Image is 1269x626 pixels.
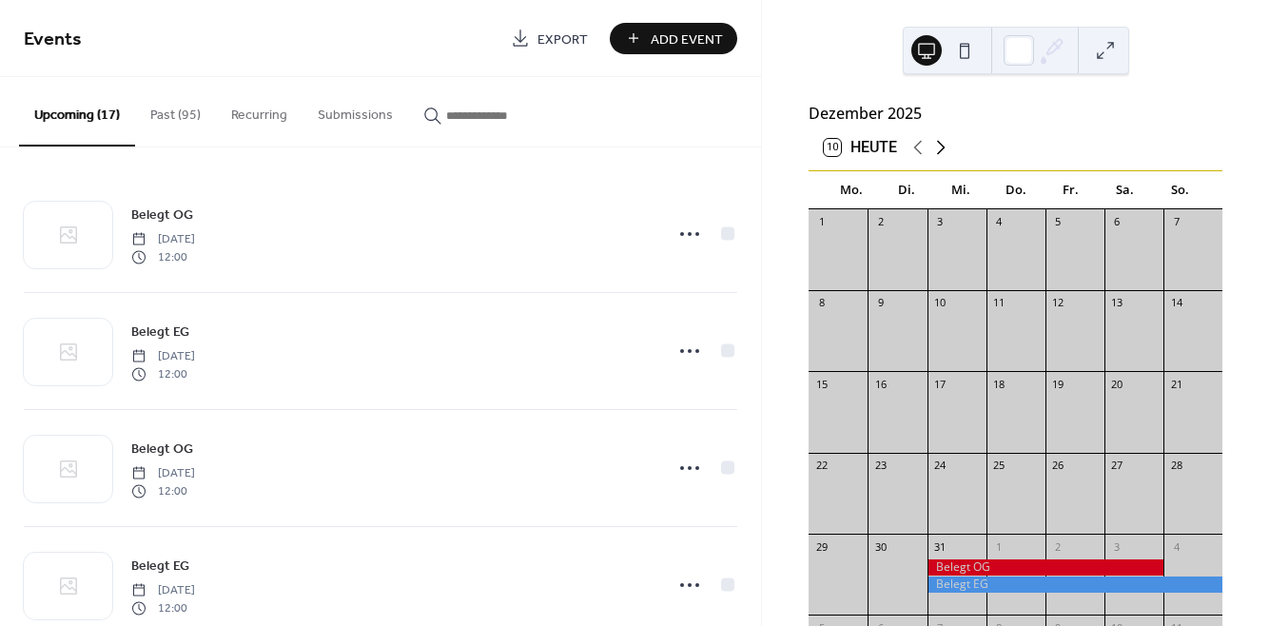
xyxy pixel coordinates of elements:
[879,171,934,209] div: Di.
[135,77,216,145] button: Past (95)
[131,465,195,482] span: [DATE]
[131,582,195,599] span: [DATE]
[873,459,888,473] div: 23
[992,459,1006,473] div: 25
[1169,215,1183,229] div: 7
[1110,296,1124,310] div: 13
[1110,215,1124,229] div: 6
[131,557,189,577] span: Belegt EG
[131,231,195,248] span: [DATE]
[1043,171,1098,209] div: Fr.
[933,171,988,209] div: Mi.
[927,577,1222,593] div: Belegt EG
[814,459,829,473] div: 22
[1098,171,1153,209] div: Sa.
[610,23,737,54] button: Add Event
[933,215,947,229] div: 3
[1051,296,1065,310] div: 12
[1169,296,1183,310] div: 14
[933,459,947,473] div: 24
[992,296,1006,310] div: 11
[933,377,947,391] div: 17
[809,102,1222,125] div: Dezember 2025
[131,440,193,460] span: Belegt OG
[131,599,195,616] span: 12:00
[814,296,829,310] div: 8
[131,555,189,577] a: Belegt EG
[131,204,193,225] a: Belegt OG
[131,321,189,342] a: Belegt EG
[131,348,195,365] span: [DATE]
[1051,539,1065,554] div: 2
[1051,377,1065,391] div: 19
[216,77,303,145] button: Recurring
[873,296,888,310] div: 9
[817,134,904,161] button: 10Heute
[933,296,947,310] div: 10
[1169,377,1183,391] div: 21
[992,215,1006,229] div: 4
[24,21,82,58] span: Events
[131,482,195,499] span: 12:00
[1169,539,1183,554] div: 4
[873,539,888,554] div: 30
[992,377,1006,391] div: 18
[1051,459,1065,473] div: 26
[814,377,829,391] div: 15
[131,248,195,265] span: 12:00
[1051,215,1065,229] div: 5
[497,23,602,54] a: Export
[1110,377,1124,391] div: 20
[927,559,1163,576] div: Belegt OG
[651,29,723,49] span: Add Event
[19,77,135,147] button: Upcoming (17)
[1152,171,1207,209] div: So.
[933,539,947,554] div: 31
[873,215,888,229] div: 2
[303,77,408,145] button: Submissions
[537,29,588,49] span: Export
[1110,539,1124,554] div: 3
[992,539,1006,554] div: 1
[131,438,193,460] a: Belegt OG
[1169,459,1183,473] div: 28
[131,365,195,382] span: 12:00
[824,171,879,209] div: Mo.
[131,323,189,342] span: Belegt EG
[988,171,1044,209] div: Do.
[814,215,829,229] div: 1
[814,539,829,554] div: 29
[1110,459,1124,473] div: 27
[131,205,193,225] span: Belegt OG
[873,377,888,391] div: 16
